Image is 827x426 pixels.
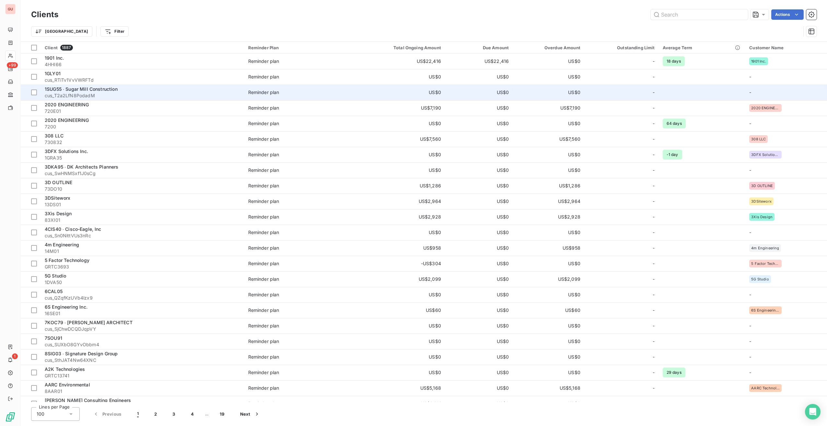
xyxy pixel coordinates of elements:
span: 730832 [45,139,240,146]
span: - [653,385,655,391]
span: 6S Engineering Inc. [751,308,780,312]
span: 1GRA35 [45,155,240,161]
td: US$0 [513,147,584,162]
td: US$1,286 [354,178,445,194]
div: Reminder plan [248,338,279,345]
td: US$0 [354,334,445,349]
span: - [749,121,751,126]
td: US$0 [513,334,584,349]
td: -US$304 [354,256,445,271]
span: 2020 ENGINEERING [45,102,89,107]
div: Reminder plan [248,291,279,298]
span: 13DS01 [45,201,240,208]
div: Reminder plan [248,198,279,205]
span: 1901 Inc. [751,59,766,63]
span: - [653,260,655,267]
span: cus_SthJAT4Nw64XNC [45,357,240,363]
div: Total Ongoing Amount [358,45,441,50]
span: GRTC3693 [45,264,240,270]
div: Reminder plan [248,400,279,407]
button: [GEOGRAPHIC_DATA] [31,26,92,37]
span: A2K Technologies [45,366,85,372]
td: US$2,928 [513,209,584,225]
span: 18 days [663,56,685,66]
td: US$0 [445,147,513,162]
div: Reminder plan [248,385,279,391]
div: Reminder plan [248,167,279,173]
span: 308 LLC [45,133,64,138]
span: - [749,167,751,173]
span: - [653,338,655,345]
td: US$60 [354,302,445,318]
span: - [749,401,751,406]
span: 1887 [60,45,73,51]
span: 29 days [663,368,685,377]
td: US$0 [513,69,584,85]
span: cus_SwHNMSxf1J0sCg [45,170,240,177]
span: 3D OUTLINE [45,180,73,185]
td: US$5,168 [354,380,445,396]
span: +99 [7,62,18,68]
td: US$2,099 [354,271,445,287]
div: Reminder plan [248,74,279,80]
td: US$0 [354,162,445,178]
span: - [749,292,751,297]
span: 16SE01 [45,310,240,317]
td: US$22,416 [354,53,445,69]
td: US$1,286 [513,178,584,194]
span: 5 Factor Technology [45,257,89,263]
td: US$2,928 [354,209,445,225]
td: US$0 [513,287,584,302]
span: 4m Engineering [751,246,779,250]
span: 3DFX Solutions Inc. [45,148,88,154]
td: US$0 [513,256,584,271]
span: - [653,400,655,407]
td: US$0 [354,349,445,365]
td: US$2,099 [513,271,584,287]
div: Reminder plan [248,120,279,127]
div: Overdue Amount [517,45,580,50]
span: - [653,323,655,329]
span: 1SUG55 ∙ Sugar Mill Construction [45,86,118,92]
span: - [653,198,655,205]
button: 3 [165,407,183,421]
span: - [653,307,655,314]
td: US$0 [445,271,513,287]
td: US$0 [513,349,584,365]
td: US$0 [445,380,513,396]
div: Reminder plan [248,105,279,111]
span: - [653,120,655,127]
span: cus_T2a2LfN8PodadM [45,92,240,99]
td: US$0 [513,85,584,100]
td: US$60 [513,302,584,318]
div: Customer Name [749,45,823,50]
td: US$22,416 [445,53,513,69]
span: cus_QZqfKzUVb4lzx9 [45,295,240,301]
td: US$0 [513,225,584,240]
span: - [749,354,751,360]
td: US$0 [513,53,584,69]
span: 8SIG03 ∙ Signature Design Group [45,351,118,356]
span: - [653,214,655,220]
div: Reminder plan [248,58,279,65]
button: 1 [129,407,146,421]
span: 4HHI66 [45,61,240,68]
span: 3D OUTLINE [751,184,773,188]
td: US$0 [445,131,513,147]
span: 100 [37,411,44,417]
td: US$0 [445,162,513,178]
span: 308 LLC [751,137,766,141]
span: 4CIS40 ∙ Cisco-Eagle, Inc [45,226,101,232]
span: - [653,245,655,251]
td: US$0 [445,334,513,349]
div: Reminder plan [248,214,279,220]
img: Logo LeanPay [5,412,16,422]
span: 64 days [663,119,686,128]
td: US$0 [513,365,584,380]
span: 720E01 [45,108,240,114]
td: US$0 [354,287,445,302]
span: - [749,370,751,375]
span: cus_RTiTv1VvVWRFTd [45,77,240,83]
input: Search [651,9,748,20]
td: US$0 [513,396,584,411]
